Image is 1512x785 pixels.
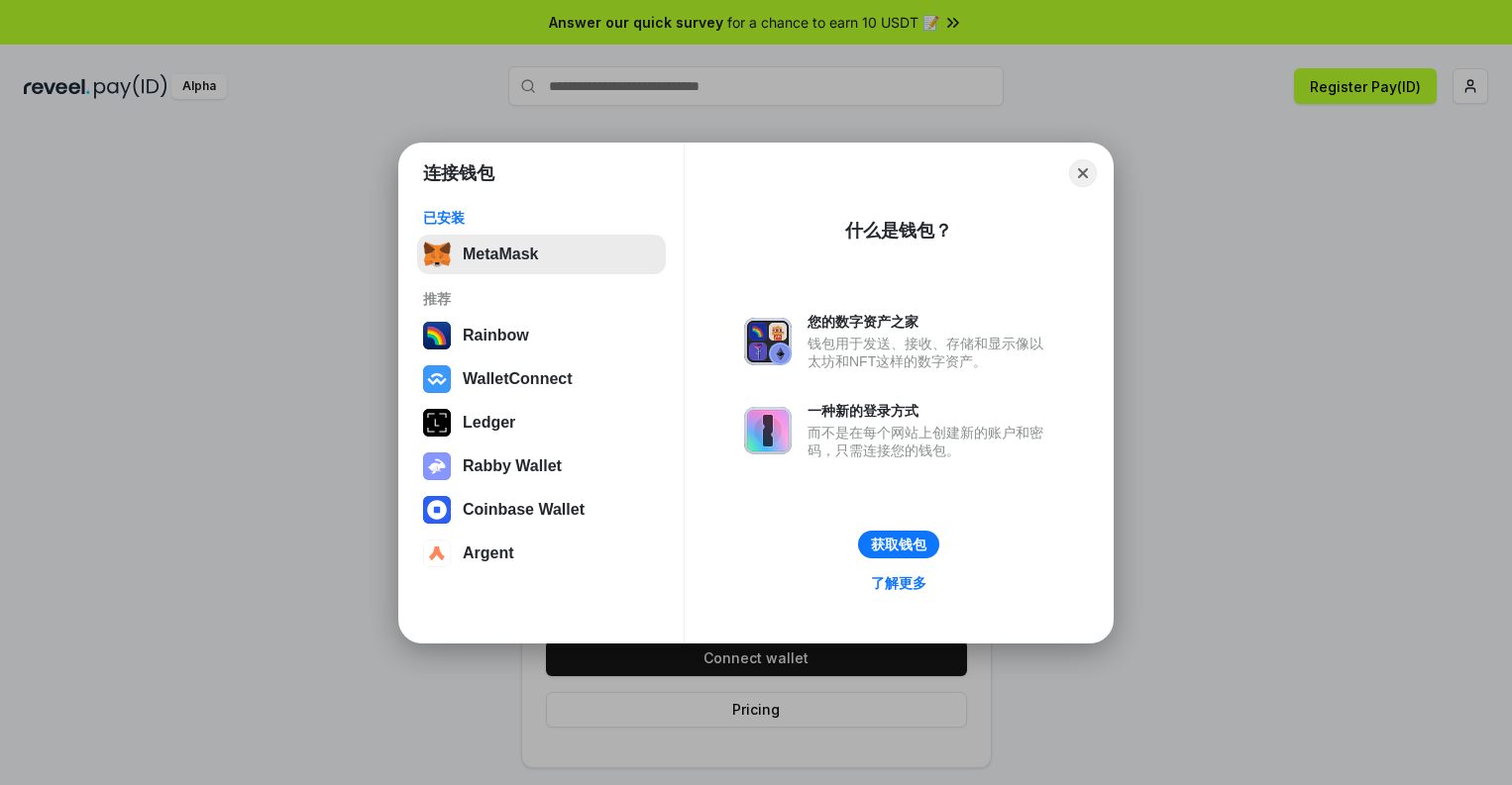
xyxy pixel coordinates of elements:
div: Ledger [463,414,515,432]
div: 您的数字资产之家 [808,313,1053,331]
img: svg+xml,%3Csvg%20xmlns%3D%22http%3A%2F%2Fwww.w3.org%2F2000%2Fsvg%22%20fill%3D%22none%22%20viewBox... [423,452,451,480]
button: Rabby Wallet [417,446,666,486]
div: 已安装 [423,209,660,227]
div: WalletConnect [463,370,573,388]
button: Argent [417,534,666,573]
h1: 连接钱包 [423,161,494,185]
img: svg+xml,%3Csvg%20width%3D%2228%22%20height%3D%2228%22%20viewBox%3D%220%200%2028%2028%22%20fill%3D... [423,540,451,567]
button: MetaMask [417,235,666,274]
img: svg+xml,%3Csvg%20xmlns%3D%22http%3A%2F%2Fwww.w3.org%2F2000%2Fsvg%22%20fill%3D%22none%22%20viewBox... [744,318,792,365]
div: MetaMask [463,245,538,263]
button: 获取钱包 [858,531,939,558]
div: 获取钱包 [871,536,926,553]
button: Ledger [417,403,666,442]
div: 一种新的登录方式 [808,402,1053,420]
img: svg+xml,%3Csvg%20fill%3D%22none%22%20height%3D%2233%22%20viewBox%3D%220%200%2035%2033%22%20width%... [423,241,451,268]
div: 钱包用于发送、接收、存储和显示像以太坊和NFT这样的数字资产。 [808,335,1053,370]
div: 而不是在每个网站上创建新的账户和密码，只需连接您的钱包。 [808,424,1053,459]
div: Rabby Wallet [463,457,562,475]
button: WalletConnect [417,359,666,399]
div: 了解更多 [871,574,926,592]
div: 什么是钱包？ [845,219,952,243]
button: Coinbase Wallet [417,490,666,530]
img: svg+xml,%3Csvg%20xmlns%3D%22http%3A%2F%2Fwww.w3.org%2F2000%2Fsvg%22%20fill%3D%22none%22%20viewBox... [744,407,792,454]
div: Argent [463,544,514,562]
a: 了解更多 [859,570,938,596]
div: 推荐 [423,290,660,308]
div: Rainbow [463,327,529,344]
button: Rainbow [417,316,666,355]
img: svg+xml,%3Csvg%20xmlns%3D%22http%3A%2F%2Fwww.w3.org%2F2000%2Fsvg%22%20width%3D%2228%22%20height%3... [423,409,451,437]
div: Coinbase Wallet [463,501,585,519]
img: svg+xml,%3Csvg%20width%3D%2228%22%20height%3D%2228%22%20viewBox%3D%220%200%2028%2028%22%20fill%3D... [423,365,451,393]
img: svg+xml,%3Csvg%20width%3D%22120%22%20height%3D%22120%22%20viewBox%3D%220%200%20120%20120%22%20fil... [423,322,451,349]
button: Close [1069,159,1097,187]
img: svg+xml,%3Csvg%20width%3D%2228%22%20height%3D%2228%22%20viewBox%3D%220%200%2028%2028%22%20fill%3D... [423,496,451,524]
